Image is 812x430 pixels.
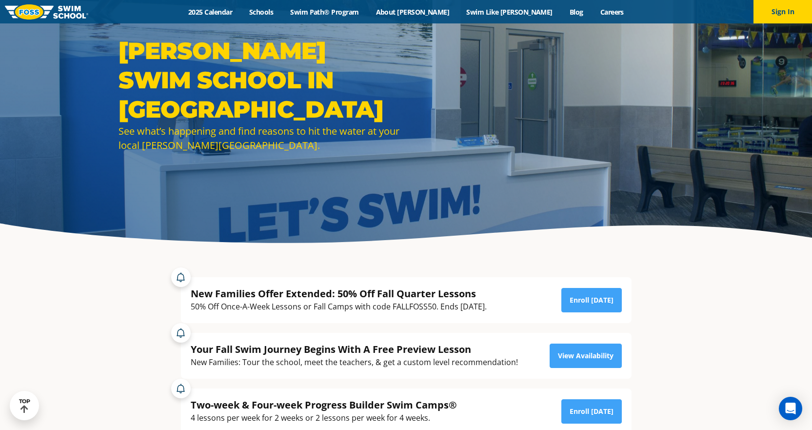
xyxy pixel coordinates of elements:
a: Schools [241,7,282,17]
a: About [PERSON_NAME] [367,7,458,17]
a: View Availability [550,344,622,368]
div: 50% Off Once-A-Week Lessons or Fall Camps with code FALLFOSS50. Ends [DATE]. [191,300,487,313]
a: 2025 Calendar [180,7,241,17]
div: 4 lessons per week for 2 weeks or 2 lessons per week for 4 weeks. [191,411,457,425]
div: New Families: Tour the school, meet the teachers, & get a custom level recommendation! [191,356,518,369]
a: Careers [592,7,632,17]
div: New Families Offer Extended: 50% Off Fall Quarter Lessons [191,287,487,300]
a: Swim Like [PERSON_NAME] [458,7,561,17]
h1: [PERSON_NAME] Swim School in [GEOGRAPHIC_DATA] [119,36,401,124]
div: Your Fall Swim Journey Begins With A Free Preview Lesson [191,343,518,356]
a: Enroll [DATE] [561,288,622,312]
div: Two-week & Four-week Progress Builder Swim Camps® [191,398,457,411]
img: FOSS Swim School Logo [5,4,88,20]
div: TOP [19,398,30,413]
div: See what’s happening and find reasons to hit the water at your local [PERSON_NAME][GEOGRAPHIC_DATA]. [119,124,401,152]
a: Swim Path® Program [282,7,367,17]
a: Enroll [DATE] [561,399,622,424]
a: Blog [561,7,592,17]
div: Open Intercom Messenger [779,397,802,420]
